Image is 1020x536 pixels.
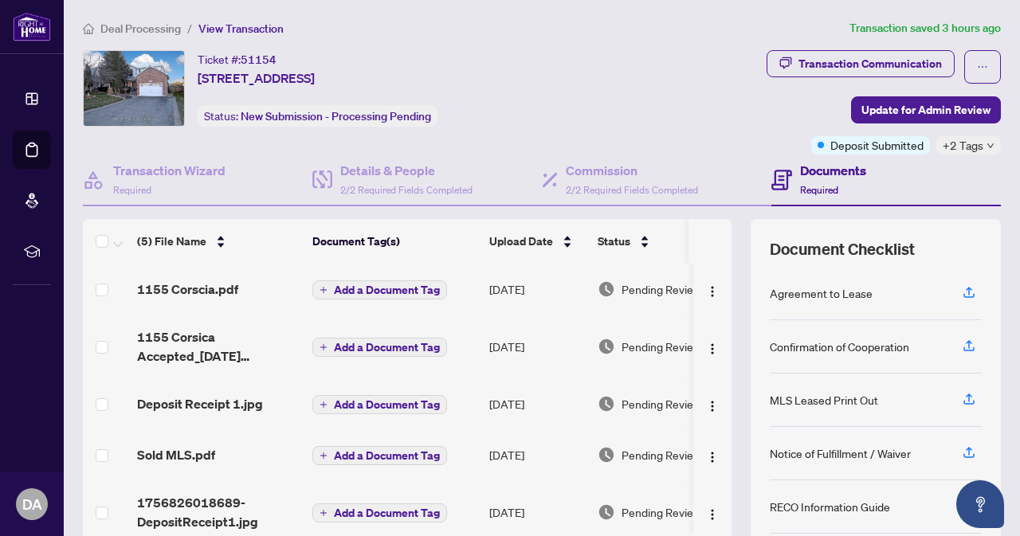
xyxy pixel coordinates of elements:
[770,338,909,355] div: Confirmation of Cooperation
[241,109,431,123] span: New Submission - Processing Pending
[622,503,701,521] span: Pending Review
[198,68,315,88] span: [STREET_ADDRESS]
[706,451,719,464] img: Logo
[340,161,473,180] h4: Details & People
[113,161,226,180] h4: Transaction Wizard
[598,338,615,355] img: Document Status
[700,391,725,417] button: Logo
[483,429,591,480] td: [DATE]
[312,338,447,357] button: Add a Document Tag
[700,276,725,302] button: Logo
[800,161,866,180] h4: Documents
[137,280,238,299] span: 1155 Corscia.pdf
[943,136,983,155] span: +2 Tags
[706,508,719,521] img: Logo
[700,442,725,468] button: Logo
[312,280,447,299] button: Add a Document Tag
[706,285,719,298] img: Logo
[198,22,284,36] span: View Transaction
[312,446,447,465] button: Add a Document Tag
[598,395,615,413] img: Document Status
[334,342,440,353] span: Add a Document Tag
[483,219,591,264] th: Upload Date
[113,184,151,196] span: Required
[312,503,447,522] button: Add a Document Tag
[622,338,701,355] span: Pending Review
[320,286,328,294] span: plus
[483,315,591,378] td: [DATE]
[131,219,306,264] th: (5) File Name
[312,395,447,414] button: Add a Document Tag
[198,105,437,127] div: Status:
[770,391,878,409] div: MLS Leased Print Out
[137,327,300,366] span: 1155 Corsica Accepted_[DATE] 10_01_54 1.pdf
[334,450,440,461] span: Add a Document Tag
[987,142,994,150] span: down
[770,444,911,462] div: Notice of Fulfillment / Waiver
[706,400,719,413] img: Logo
[334,399,440,410] span: Add a Document Tag
[598,280,615,298] img: Document Status
[977,61,988,72] span: ellipsis
[22,493,42,515] span: DA
[137,394,263,413] span: Deposit Receipt 1.jpg
[798,51,942,76] div: Transaction Communication
[591,219,727,264] th: Status
[84,51,184,126] img: IMG-E12261428_1.jpg
[187,19,192,37] li: /
[320,452,328,460] span: plus
[312,280,447,300] button: Add a Document Tag
[489,233,553,250] span: Upload Date
[137,233,206,250] span: (5) File Name
[13,12,51,41] img: logo
[830,136,924,154] span: Deposit Submitted
[83,23,94,34] span: home
[770,238,915,260] span: Document Checklist
[483,264,591,315] td: [DATE]
[198,50,277,68] div: Ticket #:
[334,507,440,518] span: Add a Document Tag
[306,219,483,264] th: Document Tag(s)
[849,19,1001,37] article: Transaction saved 3 hours ago
[566,161,698,180] h4: Commission
[622,446,701,464] span: Pending Review
[598,233,630,250] span: Status
[851,96,1001,123] button: Update for Admin Review
[956,480,1004,528] button: Open asap
[137,445,215,464] span: Sold MLS.pdf
[483,378,591,429] td: [DATE]
[100,22,181,36] span: Deal Processing
[622,395,701,413] span: Pending Review
[320,343,328,351] span: plus
[700,334,725,359] button: Logo
[598,503,615,521] img: Document Status
[706,342,719,355] img: Logo
[340,184,473,196] span: 2/2 Required Fields Completed
[770,498,890,515] div: RECO Information Guide
[566,184,698,196] span: 2/2 Required Fields Completed
[320,509,328,517] span: plus
[700,499,725,525] button: Logo
[767,50,955,77] button: Transaction Communication
[312,503,447,523] button: Add a Document Tag
[137,493,300,531] span: 1756826018689-DepositReceipt1.jpg
[622,280,701,298] span: Pending Review
[241,53,277,67] span: 51154
[800,184,838,196] span: Required
[312,337,447,358] button: Add a Document Tag
[598,446,615,464] img: Document Status
[320,401,328,409] span: plus
[334,284,440,295] span: Add a Document Tag
[861,97,991,123] span: Update for Admin Review
[770,284,873,302] div: Agreement to Lease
